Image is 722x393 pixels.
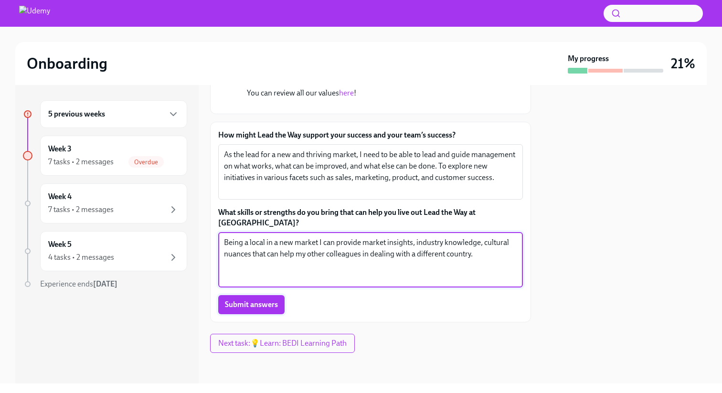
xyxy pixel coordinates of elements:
a: Week 47 tasks • 2 messages [23,183,187,223]
button: Submit answers [218,295,285,314]
a: Week 54 tasks • 2 messages [23,231,187,271]
label: How might Lead the Way support your success and your team’s success? [218,130,523,140]
span: Submit answers [225,300,278,309]
textarea: As the lead for a new and thriving market, I need to be able to lead and guide management on what... [224,149,517,195]
div: 7 tasks • 2 messages [48,157,114,167]
textarea: Being a local in a new market I can provide market insights, industry knowledge, cultural nuances... [224,237,517,283]
label: What skills or strengths do you bring that can help you live out Lead the Way at [GEOGRAPHIC_DATA]? [218,207,523,228]
button: Next task:💡Learn: BEDI Learning Path [210,334,355,353]
img: Udemy [19,6,50,21]
strong: [DATE] [93,279,117,288]
div: 5 previous weeks [40,100,187,128]
h6: Week 4 [48,191,72,202]
h3: 21% [671,55,695,72]
h6: Week 5 [48,239,72,250]
span: Next task : 💡Learn: BEDI Learning Path [218,339,347,348]
a: here [339,88,354,97]
h2: Onboarding [27,54,107,73]
h6: 5 previous weeks [48,109,105,119]
a: Week 37 tasks • 2 messagesOverdue [23,136,187,176]
div: 4 tasks • 2 messages [48,252,114,263]
div: 7 tasks • 2 messages [48,204,114,215]
p: You can review all our values ! [247,88,508,98]
h6: Week 3 [48,144,72,154]
strong: My progress [568,53,609,64]
span: Overdue [128,159,164,166]
span: Experience ends [40,279,117,288]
